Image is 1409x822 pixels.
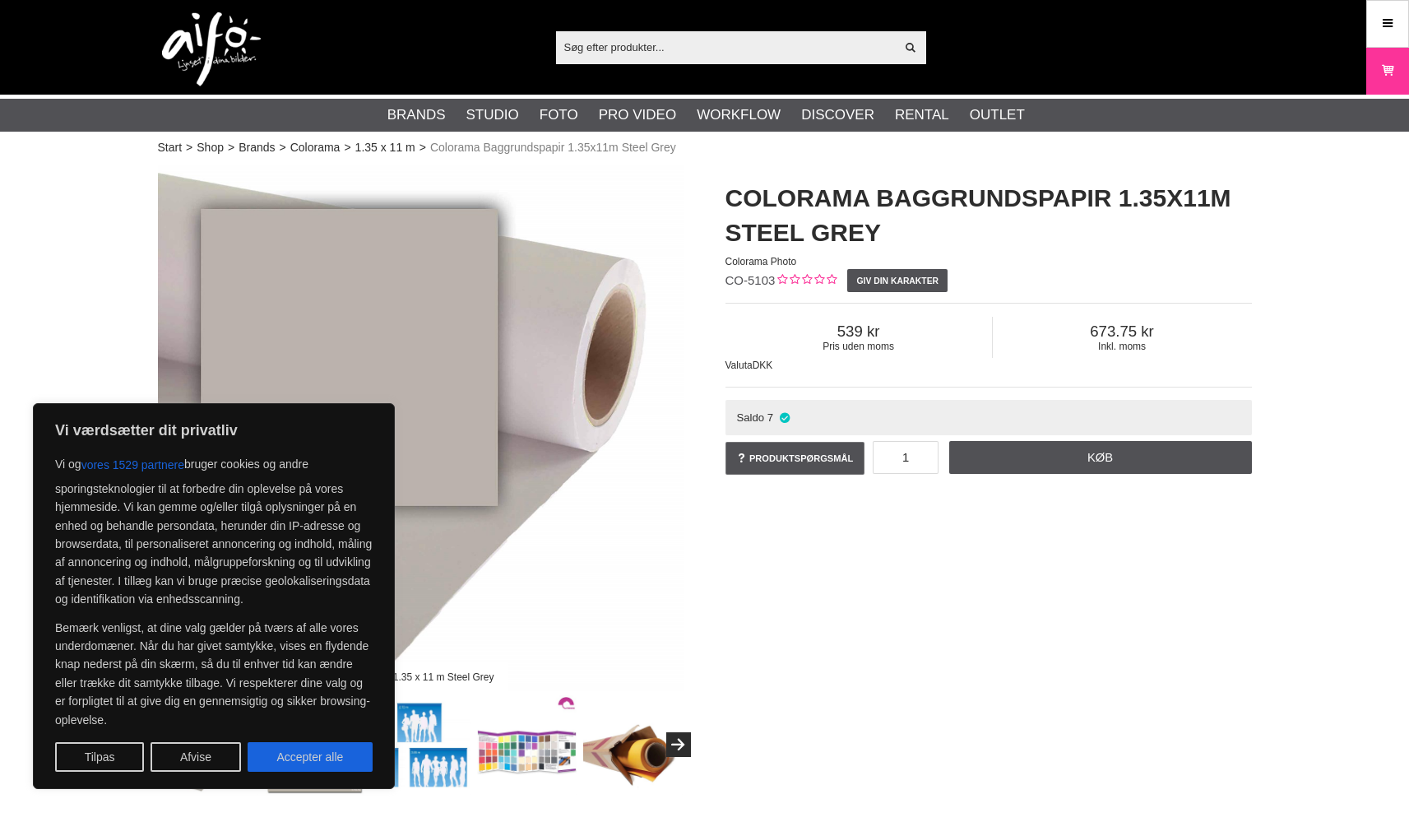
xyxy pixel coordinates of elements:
[344,139,350,156] span: >
[970,104,1025,126] a: Outlet
[430,139,676,156] span: Colorama Baggrundspapir 1.35x11m Steel Grey
[81,450,184,480] button: vores 1529 partnere
[599,104,676,126] a: Pro Video
[725,323,992,341] span: 539
[993,323,1252,341] span: 673.75
[197,139,224,156] a: Shop
[725,360,753,371] span: Valuta
[55,450,373,609] p: Vi og bruger cookies og andre sporingsteknologier til at forbedre din oplevelse på vores hjemmesi...
[151,742,241,772] button: Afvise
[162,12,261,86] img: logo.png
[725,181,1252,250] h1: Colorama Baggrundspapir 1.35x11m Steel Grey
[556,35,896,59] input: Søg efter produkter...
[583,695,683,795] img: Supplied in robust packaging
[228,139,234,156] span: >
[334,662,508,691] div: Colorama 1.35 x 11 m Steel Grey
[725,442,865,475] a: Produktspørgsmål
[290,139,341,156] a: Colorama
[387,104,446,126] a: Brands
[55,619,373,729] p: Bemærk venligst, at dine valg gælder på tværs af alle vores underdomæner. Når du har givet samtyk...
[466,104,519,126] a: Studio
[801,104,874,126] a: Discover
[949,441,1252,474] a: Køb
[239,139,275,156] a: Brands
[736,411,764,424] span: Saldo
[33,403,395,789] div: Vi værdsætter dit privatliv
[55,742,144,772] button: Tilpas
[753,360,773,371] span: DKK
[419,139,426,156] span: >
[725,256,797,267] span: Colorama Photo
[55,420,373,440] p: Vi værdsætter dit privatliv
[158,165,684,691] img: Colorama 1.35 x 11 m Steel Grey
[666,732,691,757] button: Next
[158,139,183,156] a: Start
[847,269,948,292] a: Giv din karakter
[895,104,949,126] a: Rental
[355,139,415,156] a: 1.35 x 11 m
[725,341,992,352] span: Pris uden moms
[697,104,781,126] a: Workflow
[993,341,1252,352] span: Inkl. moms
[371,695,470,795] img: Seamless Paper Width Comparison
[725,273,776,287] span: CO-5103
[477,695,577,795] img: Order the Colorama color chart to see the colors live
[767,411,773,424] span: 7
[248,742,373,772] button: Accepter alle
[186,139,192,156] span: >
[280,139,286,156] span: >
[777,411,791,424] i: På lager
[540,104,578,126] a: Foto
[775,272,837,290] div: Kundebed&#248;mmelse: 0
